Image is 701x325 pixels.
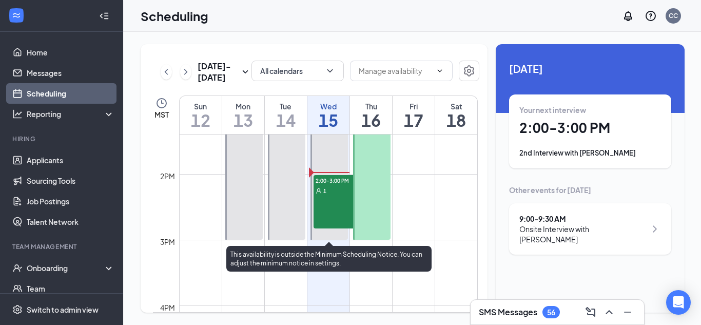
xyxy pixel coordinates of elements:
[27,109,115,119] div: Reporting
[27,191,114,212] a: Job Postings
[198,61,239,83] h3: [DATE] - [DATE]
[435,101,477,111] div: Sat
[519,148,661,158] div: 2nd Interview with [PERSON_NAME]
[436,67,444,75] svg: ChevronDown
[519,105,661,115] div: Your next interview
[27,170,114,191] a: Sourcing Tools
[509,61,671,77] span: [DATE]
[265,111,307,129] h1: 14
[314,175,365,185] span: 2:00-3:00 PM
[666,290,691,315] div: Open Intercom Messenger
[393,101,435,111] div: Fri
[180,111,222,129] h1: 12
[11,10,22,21] svg: WorkstreamLogo
[141,7,208,25] h1: Scheduling
[158,302,177,313] div: 4pm
[161,64,172,80] button: ChevronLeft
[435,96,477,134] a: October 18, 2025
[12,242,112,251] div: Team Management
[158,170,177,182] div: 2pm
[459,61,479,81] button: Settings
[27,63,114,83] a: Messages
[27,212,114,232] a: Talent Network
[12,135,112,143] div: Hiring
[316,188,322,194] svg: User
[582,304,599,320] button: ComposeMessage
[158,236,177,247] div: 3pm
[180,64,191,80] button: ChevronRight
[27,83,114,104] a: Scheduling
[479,307,537,318] h3: SMS Messages
[161,66,171,78] svg: ChevronLeft
[669,11,678,20] div: CC
[27,304,99,315] div: Switch to admin view
[251,61,344,81] button: All calendarsChevronDown
[12,109,23,119] svg: Analysis
[222,96,264,134] a: October 13, 2025
[181,66,191,78] svg: ChevronRight
[180,101,222,111] div: Sun
[547,308,555,317] div: 56
[325,66,335,76] svg: ChevronDown
[12,263,23,273] svg: UserCheck
[519,119,661,137] h1: 2:00 - 3:00 PM
[649,223,661,235] svg: ChevronRight
[601,304,617,320] button: ChevronUp
[622,10,634,22] svg: Notifications
[226,246,432,272] div: This availability is outside the Minimum Scheduling Notice. You can adjust the minimum notice in ...
[307,101,349,111] div: Wed
[603,306,615,318] svg: ChevronUp
[27,278,114,299] a: Team
[459,61,479,83] a: Settings
[265,101,307,111] div: Tue
[435,111,477,129] h1: 18
[27,42,114,63] a: Home
[463,65,475,77] svg: Settings
[359,65,432,77] input: Manage availability
[222,101,264,111] div: Mon
[99,11,109,21] svg: Collapse
[180,96,222,134] a: October 12, 2025
[27,263,106,273] div: Onboarding
[519,214,646,224] div: 9:00 - 9:30 AM
[619,304,636,320] button: Minimize
[154,109,169,120] span: MST
[27,150,114,170] a: Applicants
[350,101,392,111] div: Thu
[307,96,349,134] a: October 15, 2025
[155,97,168,109] svg: Clock
[239,66,251,78] svg: SmallChevronDown
[307,111,349,129] h1: 15
[12,304,23,315] svg: Settings
[509,185,671,195] div: Other events for [DATE]
[393,96,435,134] a: October 17, 2025
[393,111,435,129] h1: 17
[323,187,326,195] span: 1
[519,224,646,244] div: Onsite Interview with [PERSON_NAME]
[585,306,597,318] svg: ComposeMessage
[222,111,264,129] h1: 13
[621,306,634,318] svg: Minimize
[645,10,657,22] svg: QuestionInfo
[350,96,392,134] a: October 16, 2025
[350,111,392,129] h1: 16
[265,96,307,134] a: October 14, 2025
